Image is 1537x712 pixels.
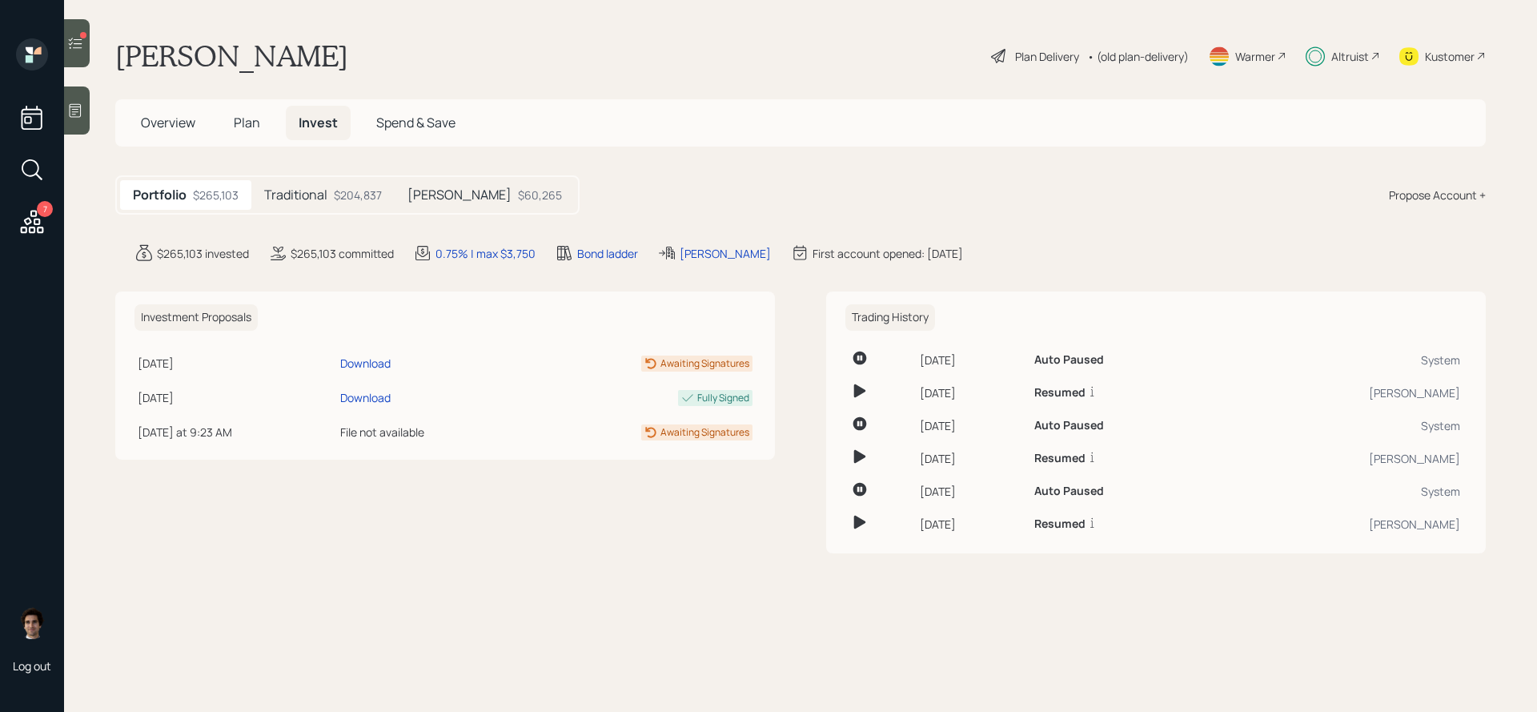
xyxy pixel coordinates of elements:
[340,355,391,372] div: Download
[680,245,771,262] div: [PERSON_NAME]
[1087,48,1189,65] div: • (old plan-delivery)
[435,245,536,262] div: 0.75% | max $3,750
[1228,352,1460,368] div: System
[16,607,48,639] img: harrison-schaefer-headshot-2.png
[291,245,394,262] div: $265,103 committed
[920,450,1021,467] div: [DATE]
[115,38,348,74] h1: [PERSON_NAME]
[1389,187,1486,203] div: Propose Account +
[234,114,260,131] span: Plan
[340,389,391,406] div: Download
[138,424,334,440] div: [DATE] at 9:23 AM
[1228,384,1460,401] div: [PERSON_NAME]
[37,201,53,217] div: 7
[133,187,187,203] h5: Portfolio
[134,304,258,331] h6: Investment Proposals
[1228,516,1460,533] div: [PERSON_NAME]
[920,483,1021,500] div: [DATE]
[1034,485,1104,498] h6: Auto Paused
[1331,48,1369,65] div: Altruist
[920,352,1021,368] div: [DATE]
[920,417,1021,434] div: [DATE]
[376,114,455,131] span: Spend & Save
[1034,386,1086,400] h6: Resumed
[157,245,249,262] div: $265,103 invested
[138,355,334,372] div: [DATE]
[660,356,749,371] div: Awaiting Signatures
[1034,353,1104,367] h6: Auto Paused
[845,304,935,331] h6: Trading History
[1228,450,1460,467] div: [PERSON_NAME]
[518,187,562,203] div: $60,265
[1034,419,1104,432] h6: Auto Paused
[141,114,195,131] span: Overview
[577,245,638,262] div: Bond ladder
[1228,483,1460,500] div: System
[1034,517,1086,531] h6: Resumed
[193,187,239,203] div: $265,103
[13,658,51,674] div: Log out
[920,384,1021,401] div: [DATE]
[1015,48,1079,65] div: Plan Delivery
[299,114,338,131] span: Invest
[697,391,749,405] div: Fully Signed
[1034,452,1086,465] h6: Resumed
[1425,48,1475,65] div: Kustomer
[334,187,382,203] div: $204,837
[813,245,963,262] div: First account opened: [DATE]
[920,516,1021,533] div: [DATE]
[660,425,749,440] div: Awaiting Signatures
[1228,417,1460,434] div: System
[138,389,334,406] div: [DATE]
[264,187,327,203] h5: Traditional
[340,424,516,440] div: File not available
[1235,48,1275,65] div: Warmer
[407,187,512,203] h5: [PERSON_NAME]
